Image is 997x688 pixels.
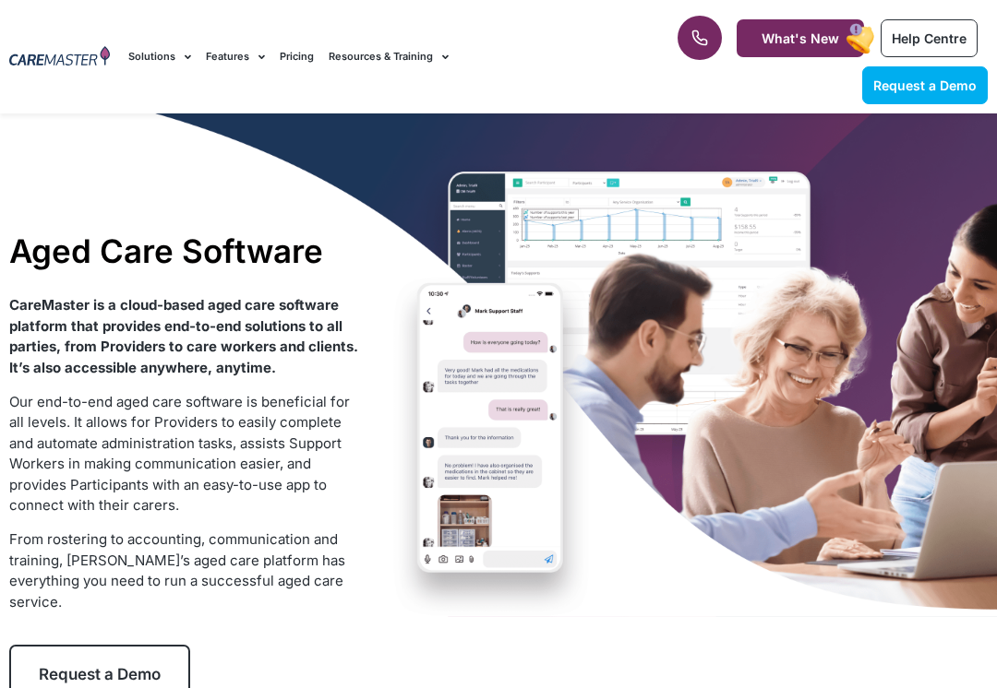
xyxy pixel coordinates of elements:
a: Pricing [280,26,314,88]
a: Features [206,26,265,88]
span: Request a Demo [873,77,977,93]
span: Request a Demo [39,665,161,683]
a: Resources & Training [329,26,449,88]
h1: Aged Care Software [9,231,360,270]
a: Help Centre [881,19,978,57]
a: Request a Demo [862,66,988,104]
img: CareMaster Logo [9,46,110,68]
a: What's New [737,19,864,57]
span: What's New [762,30,839,46]
span: From rostering to accounting, communication and training, [PERSON_NAME]’s aged care platform has ... [9,530,345,611]
a: Solutions [128,26,191,88]
nav: Menu [128,26,635,88]
span: Our end-to-end aged care software is beneficial for all levels. It allows for Providers to easily... [9,393,350,515]
span: Help Centre [892,30,967,46]
strong: CareMaster is a cloud-based aged care software platform that provides end-to-end solutions to all... [9,296,358,376]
